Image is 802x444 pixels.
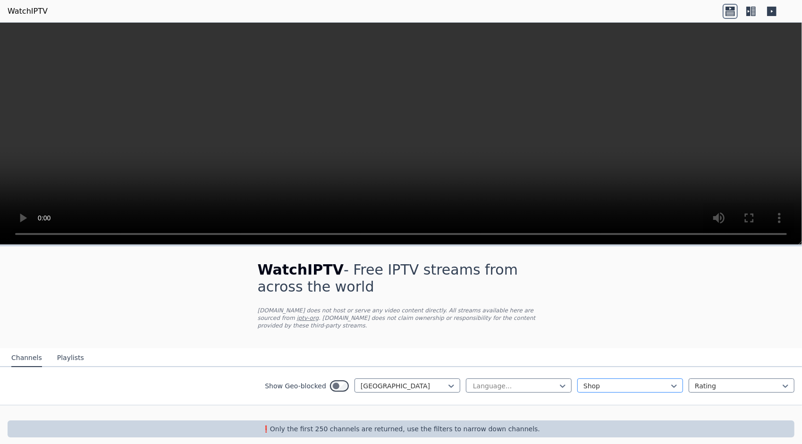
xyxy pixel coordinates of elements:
p: ❗️Only the first 250 channels are returned, use the filters to narrow down channels. [11,424,791,434]
label: Show Geo-blocked [265,381,326,391]
h1: - Free IPTV streams from across the world [258,261,545,295]
p: [DOMAIN_NAME] does not host or serve any video content directly. All streams available here are s... [258,307,545,329]
a: iptv-org [297,315,319,321]
a: WatchIPTV [8,6,48,17]
span: WatchIPTV [258,261,344,278]
button: Playlists [57,349,84,367]
button: Channels [11,349,42,367]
